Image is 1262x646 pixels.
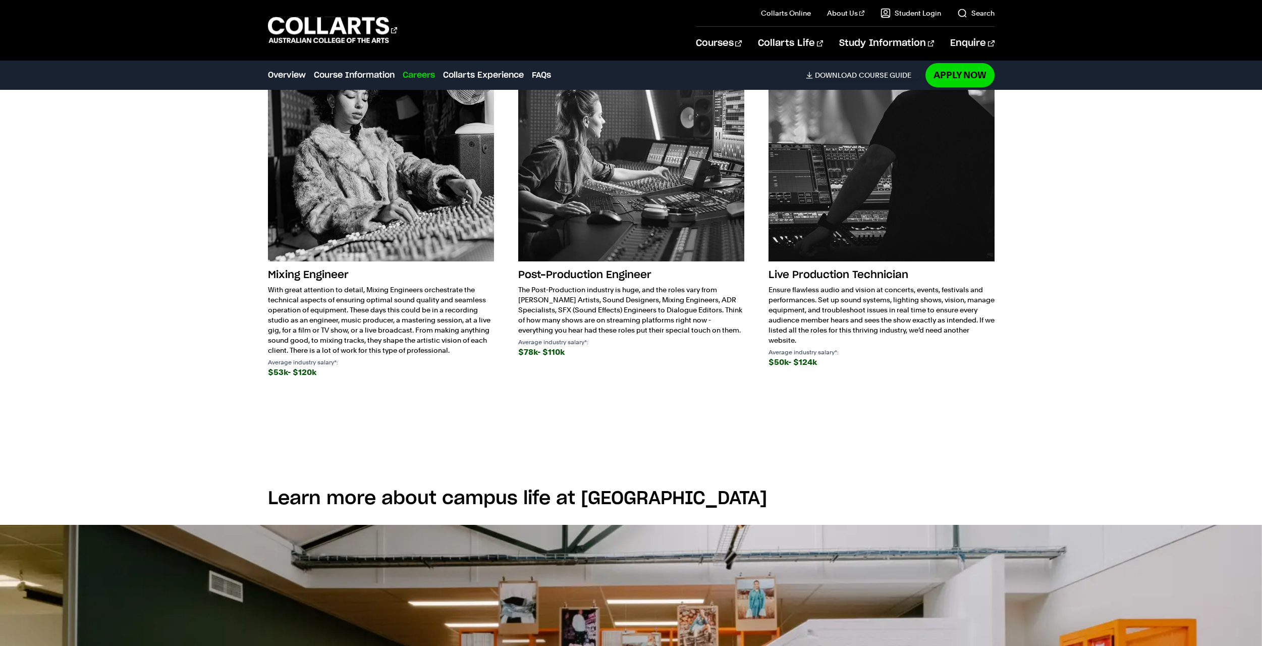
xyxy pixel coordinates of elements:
div: Go to homepage [268,16,397,44]
a: DownloadCourse Guide [806,71,919,80]
p: Average industry salary*: [518,339,744,345]
a: Overview [268,69,306,81]
a: Collarts Online [761,8,811,18]
a: About Us [827,8,864,18]
p: Average industry salary*: [769,349,995,355]
a: Collarts Experience [443,69,524,81]
p: Average industry salary*: [268,359,494,365]
a: Apply Now [925,63,995,87]
h2: Learn more about campus life at [GEOGRAPHIC_DATA] [268,488,995,510]
a: Student Login [881,8,941,18]
div: $53k- $120k [268,365,494,380]
a: Courses [696,27,742,60]
div: $78k- $110k [518,345,744,359]
h3: Post-Production Engineer [518,265,744,285]
h3: Live Production Technician [769,265,995,285]
p: Ensure flawless audio and vision at concerts, events, festivals and performances. Set up sound sy... [769,285,995,345]
a: FAQs [532,69,551,81]
a: Collarts Life [758,27,823,60]
p: With great attention to detail, Mixing Engineers orchestrate the technical aspects of ensuring op... [268,285,494,355]
a: Study Information [839,27,934,60]
a: Enquire [950,27,994,60]
span: Download [815,71,857,80]
a: Course Information [314,69,395,81]
div: $50k- $124k [769,355,995,369]
a: Search [957,8,995,18]
p: The Post-Production industry is huge, and the roles vary from [PERSON_NAME] Artists, Sound Design... [518,285,744,335]
h3: Mixing Engineer [268,265,494,285]
a: Careers [403,69,435,81]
